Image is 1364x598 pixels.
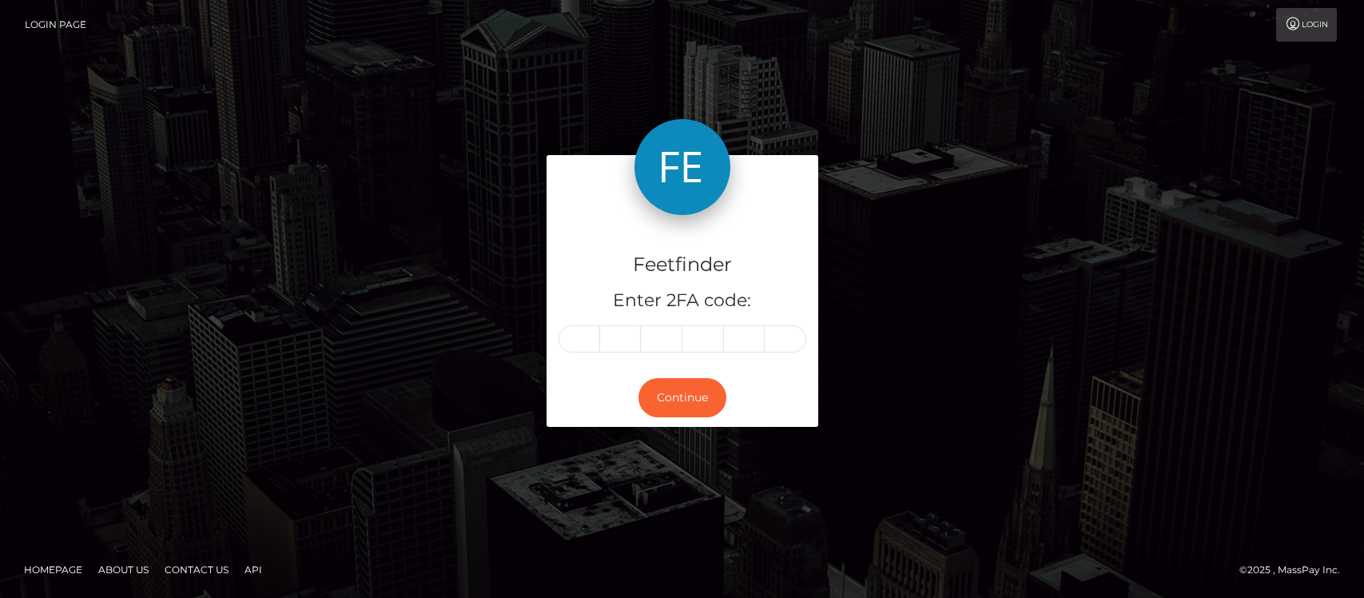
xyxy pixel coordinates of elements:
h5: Enter 2FA code: [559,289,806,313]
a: Login [1276,8,1337,42]
a: About Us [92,557,155,582]
a: Homepage [18,557,89,582]
a: Login Page [25,8,86,42]
button: Continue [638,378,726,417]
h4: Feetfinder [559,251,806,279]
a: API [238,557,268,582]
div: © 2025 , MassPay Inc. [1239,561,1352,579]
a: Contact Us [158,557,235,582]
img: Feetfinder [634,119,730,215]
